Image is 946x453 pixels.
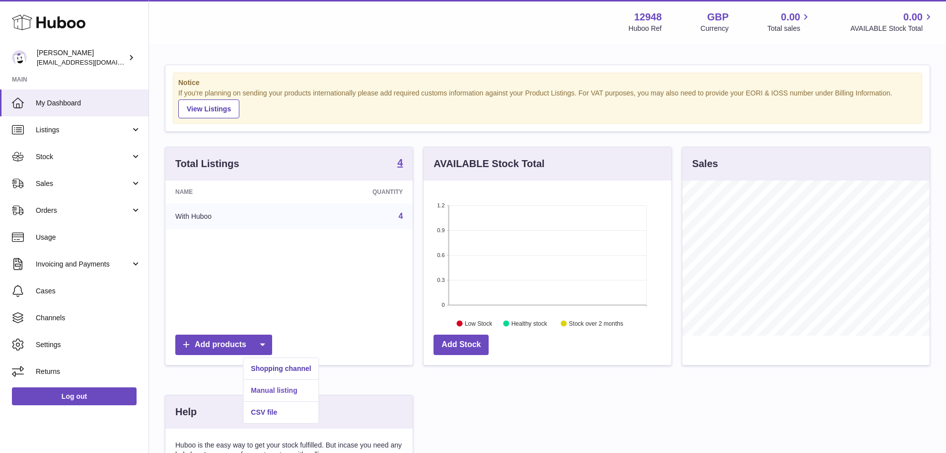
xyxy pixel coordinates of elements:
[511,320,548,327] text: Healthy stock
[397,158,403,170] a: 4
[36,286,141,296] span: Cases
[243,402,318,423] a: CSV file
[12,50,27,65] img: internalAdmin-12948@internal.huboo.com
[569,320,623,327] text: Stock over 2 months
[850,10,934,33] a: 0.00 AVAILABLE Stock Total
[437,227,445,233] text: 0.9
[175,157,239,171] h3: Total Listings
[165,181,296,203] th: Name
[36,260,131,269] span: Invoicing and Payments
[442,302,445,308] text: 0
[36,340,141,350] span: Settings
[36,98,141,108] span: My Dashboard
[36,206,131,215] span: Orders
[437,277,445,283] text: 0.3
[434,157,544,171] h3: AVAILABLE Stock Total
[165,203,296,229] td: With Huboo
[296,181,413,203] th: Quantity
[692,157,718,171] h3: Sales
[243,380,318,401] a: Manual listing
[398,212,403,220] a: 4
[629,24,662,33] div: Huboo Ref
[781,10,800,24] span: 0.00
[903,10,923,24] span: 0.00
[36,179,131,188] span: Sales
[850,24,934,33] span: AVAILABLE Stock Total
[175,335,272,355] a: Add products
[434,335,489,355] a: Add Stock
[767,24,811,33] span: Total sales
[36,152,131,162] span: Stock
[178,99,239,118] a: View Listings
[36,125,131,135] span: Listings
[767,10,811,33] a: 0.00 Total sales
[243,358,318,379] a: Shopping channel
[36,233,141,242] span: Usage
[465,320,493,327] text: Low Stock
[37,48,126,67] div: [PERSON_NAME]
[175,405,197,419] h3: Help
[437,202,445,208] text: 1.2
[397,158,403,168] strong: 4
[178,89,917,118] div: If you're planning on sending your products internationally please add required customs informati...
[36,313,141,323] span: Channels
[178,78,917,88] strong: Notice
[36,367,141,376] span: Returns
[437,252,445,258] text: 0.6
[707,10,728,24] strong: GBP
[701,24,729,33] div: Currency
[12,387,137,405] a: Log out
[37,58,146,66] span: [EMAIL_ADDRESS][DOMAIN_NAME]
[634,10,662,24] strong: 12948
